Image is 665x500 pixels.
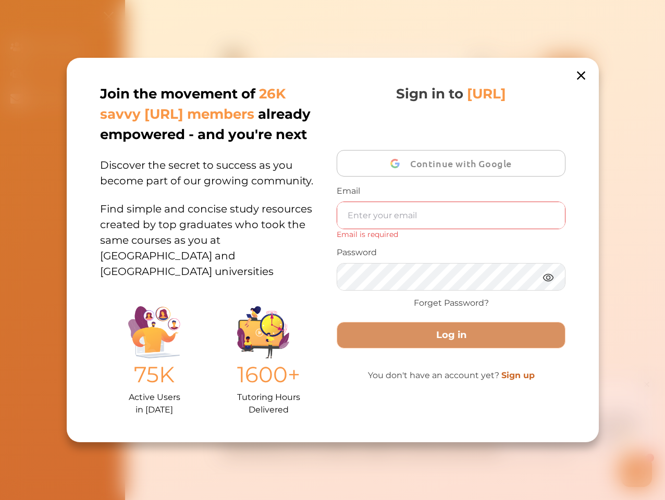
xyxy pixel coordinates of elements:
[117,17,129,28] div: Nini
[337,322,565,348] button: Log in
[100,85,286,122] span: 26K savvy [URL] members
[237,391,300,416] p: Tutoring Hours Delivered
[231,77,239,85] i: 1
[337,246,565,259] p: Password
[100,189,328,279] p: Find simple and concise study resources created by top graduates who took the same courses as you...
[237,306,289,358] img: Group%201403.ccdcecb8.png
[413,297,488,309] a: Forget Password?
[125,35,134,46] span: 👋
[337,150,565,177] button: Continue with Google
[501,370,534,380] a: Sign up
[337,185,565,197] p: Email
[128,306,180,358] img: Illustration.25158f3c.png
[467,85,506,102] span: [URL]
[208,56,217,66] span: 🌟
[337,202,564,229] input: Enter your email
[128,358,180,391] p: 75K
[128,391,180,416] p: Active Users in [DATE]
[337,229,565,240] div: Email is required
[541,271,554,284] img: eye.3286bcf0.webp
[237,358,300,391] p: 1600+
[410,151,517,176] span: Continue with Google
[100,145,328,189] p: Discover the secret to success as you become part of our growing community.
[396,84,506,104] p: Sign in to
[91,35,229,66] p: Hey there If you have any questions, I'm here to help! Just text back 'Hi' and choose from the fo...
[337,369,565,382] p: You don't have an account yet?
[100,84,326,145] p: Join the movement of already empowered - and you're next
[91,10,111,30] img: Nini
